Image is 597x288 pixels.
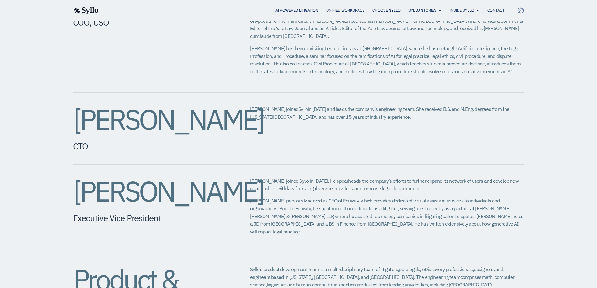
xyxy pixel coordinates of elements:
span: [PERSON_NAME] previously served as CEO of Equivity, which provides dedicated virtual assistant se... [250,197,523,235]
a: Unified Workspace [326,8,364,13]
a: AI Powered Litigation [275,8,318,13]
a: Choose Syllo [372,8,401,13]
a: Inside Syllo [450,8,474,13]
h5: CTO [73,141,225,152]
nav: Menu [111,8,505,13]
span: linguistics, [267,281,287,288]
h2: [PERSON_NAME] [73,177,225,205]
span: comprises [460,274,482,280]
span: . [410,114,411,120]
span: [PERSON_NAME] joined Syllo in [DATE]. He spearheads the company’s efforts to further expand its n... [250,178,519,192]
a: Syllo Stories [408,8,437,13]
span: designers, and engineers based in [US_STATE], [GEOGRAPHIC_DATA], and [GEOGRAPHIC_DATA]. The engin... [250,266,503,280]
span: [PERSON_NAME] has been a Visiting Lecturer in Law at [GEOGRAPHIC_DATA], where he has co-taught Ar... [250,45,521,75]
h5: COO, CSO [73,17,225,28]
span: Syllo’s product development team is a multi-disciplinary team of litigators, [250,266,399,272]
span: paralegals, eDiscovery professionals, [399,266,474,272]
div: Menu Toggle [111,8,505,13]
img: syllo [73,7,99,14]
h2: [PERSON_NAME] [73,105,225,134]
span: [PERSON_NAME] joined [250,106,298,112]
span: Syllo [298,106,308,112]
a: Contact [487,8,505,13]
h5: Executive Vice President​ [73,213,225,223]
span: in [DATE] and leads the company’s engineering team. She received B.S. and M.Eng. degrees from the... [250,106,509,120]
